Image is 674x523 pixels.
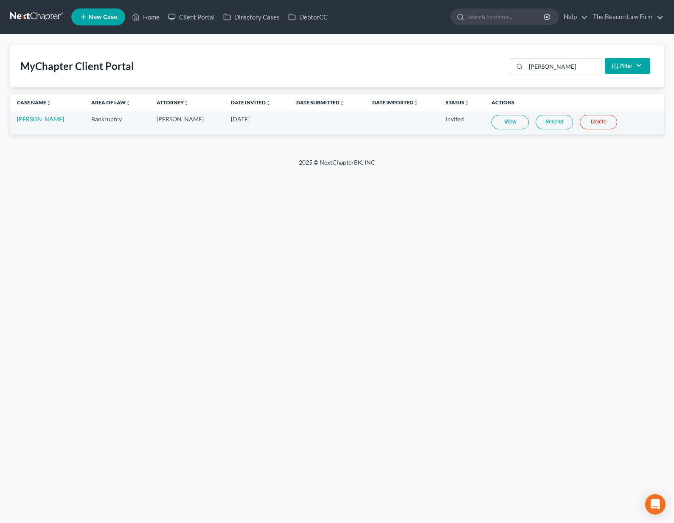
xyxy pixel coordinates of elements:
a: Home [128,9,164,25]
a: Attorneyunfold_more [157,99,189,106]
div: MyChapter Client Portal [20,59,134,73]
a: Date Submittedunfold_more [296,99,345,106]
a: The Beacon Law Firm [589,9,663,25]
i: unfold_more [464,101,469,106]
i: unfold_more [413,101,418,106]
a: Date Importedunfold_more [372,99,418,106]
input: Search... [526,59,601,75]
th: Actions [485,94,664,111]
button: Filter [605,58,650,74]
td: Bankruptcy [84,111,149,134]
a: Area of Lawunfold_more [91,99,131,106]
input: Search by name... [467,9,545,25]
div: Open Intercom Messenger [645,494,666,515]
a: Delete [580,115,617,129]
a: Case Nameunfold_more [17,99,51,106]
a: [PERSON_NAME] [17,115,64,123]
a: Resend [536,115,573,129]
a: Help [559,9,588,25]
div: 2025 © NextChapterBK, INC [95,158,579,173]
a: Date Invitedunfold_more [231,99,271,106]
td: [PERSON_NAME] [150,111,224,134]
span: New Case [89,14,117,20]
i: unfold_more [340,101,345,106]
i: unfold_more [126,101,131,106]
i: unfold_more [46,101,51,106]
a: Directory Cases [219,9,284,25]
a: DebtorCC [284,9,332,25]
a: Statusunfold_more [446,99,469,106]
i: unfold_more [266,101,271,106]
a: View [491,115,529,129]
span: [DATE] [231,115,250,123]
i: unfold_more [184,101,189,106]
a: Client Portal [164,9,219,25]
td: Invited [439,111,485,134]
